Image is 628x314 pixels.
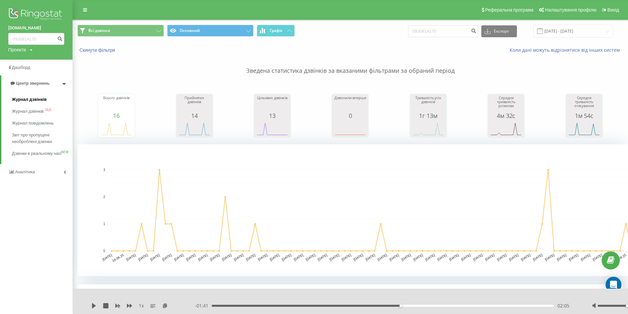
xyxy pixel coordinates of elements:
[197,253,208,261] text: [DATE]
[293,253,304,261] text: [DATE]
[317,253,328,261] text: [DATE]
[167,25,254,37] button: Основний
[557,302,569,309] span: 02:05
[178,112,211,119] div: 14
[15,169,35,174] span: Аналiтика
[257,253,268,261] text: [DATE]
[568,112,601,119] div: 1м 54с
[100,112,133,119] div: 16
[103,222,105,226] text: 1
[400,304,402,307] div: Accessibility label
[401,253,412,261] text: [DATE]
[545,7,596,13] span: Налаштування профілю
[449,253,460,261] text: [DATE]
[103,168,105,172] text: 3
[103,195,105,199] text: 2
[186,253,196,261] text: [DATE]
[568,119,601,139] svg: A chart.
[173,253,184,261] text: [DATE]
[77,53,623,75] p: Зведена статистика дзвінків за вказаними фільтрами за обраний період
[608,7,619,13] span: Вихід
[150,253,161,261] text: [DATE]
[408,25,478,37] input: Пошук за номером
[221,253,232,261] text: [DATE]
[195,302,212,309] span: - 01:41
[12,65,30,70] span: Дашборд
[12,117,73,129] a: Журнал повідомлень
[305,253,316,261] text: [DATE]
[490,112,523,119] div: 4м 32с
[412,112,445,119] div: 1г 13м
[12,108,44,115] span: Журнал дзвінків
[413,253,424,261] text: [DATE]
[490,96,523,112] div: Середня тривалість розмови
[8,25,64,31] a: [DOMAIN_NAME]
[8,33,64,45] input: Пошук за номером
[389,253,400,261] text: [DATE]
[496,253,507,261] text: [DATE]
[178,119,211,139] svg: A chart.
[520,253,531,261] text: [DATE]
[341,253,352,261] text: [DATE]
[209,253,220,261] text: [DATE]
[77,47,118,53] button: Скинути фільтри
[12,150,61,157] span: Дзвінки в реальному часі
[614,253,627,263] text: 16.09.25
[245,253,256,261] text: [DATE]
[544,253,555,261] text: [DATE]
[8,46,26,53] div: Проекти
[532,253,543,261] text: [DATE]
[16,81,49,86] span: Центр звернень
[412,119,445,139] div: A chart.
[329,253,340,261] text: [DATE]
[102,253,113,261] text: [DATE]
[436,253,447,261] text: [DATE]
[484,253,495,261] text: [DATE]
[162,253,172,261] text: [DATE]
[178,96,211,112] div: Прийнятих дзвінків
[8,7,64,23] img: Ringostat logo
[256,119,289,139] svg: A chart.
[425,253,435,261] text: [DATE]
[77,25,164,37] button: Всі дзвінки
[334,112,367,119] div: 0
[111,253,125,263] text: 24.06.25
[88,28,110,33] span: Всі дзвінки
[334,96,367,112] div: Дзвонили вперше
[510,47,623,53] a: Коли дані можуть відрізнятися вiд інших систем
[580,253,591,261] text: [DATE]
[377,253,388,261] text: [DATE]
[334,119,367,139] svg: A chart.
[12,105,73,117] a: Журнал дзвінківOLD
[281,253,292,261] text: [DATE]
[1,75,73,91] a: Центр звернень
[568,96,601,112] div: Середня тривалість очікування
[490,119,523,139] div: A chart.
[508,253,519,261] text: [DATE]
[256,112,289,119] div: 13
[606,277,621,293] div: Open Intercom Messenger
[12,94,73,105] a: Журнал дзвінків
[100,119,133,139] svg: A chart.
[137,253,148,261] text: [DATE]
[485,7,534,13] span: Реферальна програма
[12,96,47,103] span: Журнал дзвінків
[257,25,295,37] button: Графік
[12,129,73,148] a: Звіт про пропущені необроблені дзвінки
[461,253,471,261] text: [DATE]
[126,253,136,261] text: [DATE]
[12,132,69,145] span: Звіт про пропущені необроблені дзвінки
[568,253,579,261] text: [DATE]
[100,96,133,112] div: Всього дзвінків
[472,253,483,261] text: [DATE]
[233,253,244,261] text: [DATE]
[256,96,289,112] div: Цільових дзвінків
[12,148,73,159] a: Дзвінки в реальному часіNEW
[592,253,603,261] text: [DATE]
[12,120,54,127] span: Журнал повідомлень
[270,28,283,33] span: Графік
